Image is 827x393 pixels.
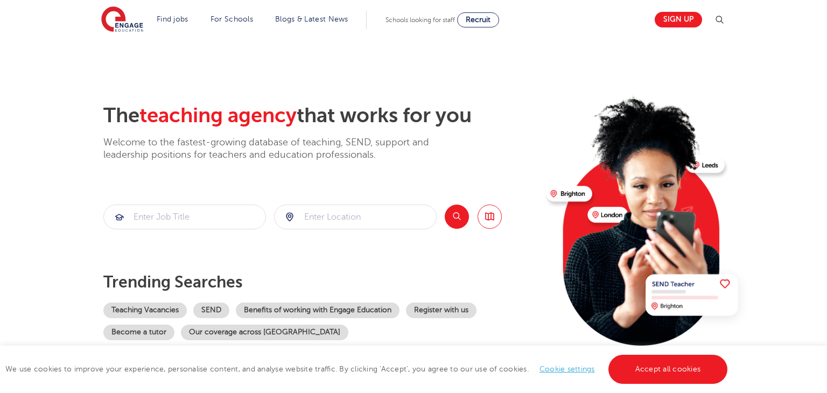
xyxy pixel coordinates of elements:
a: For Schools [211,15,253,23]
a: SEND [193,303,229,318]
p: Trending searches [103,272,538,292]
p: Welcome to the fastest-growing database of teaching, SEND, support and leadership positions for t... [103,136,459,162]
h2: The that works for you [103,103,538,128]
a: Teaching Vacancies [103,303,187,318]
span: Recruit [466,16,490,24]
img: Engage Education [101,6,143,33]
span: teaching agency [139,104,297,127]
button: Search [445,205,469,229]
a: Our coverage across [GEOGRAPHIC_DATA] [181,325,348,340]
a: Find jobs [157,15,188,23]
span: We use cookies to improve your experience, personalise content, and analyse website traffic. By c... [5,365,730,373]
a: Register with us [406,303,476,318]
div: Submit [103,205,266,229]
a: Sign up [655,12,702,27]
span: Schools looking for staff [386,16,455,24]
a: Cookie settings [539,365,595,373]
a: Become a tutor [103,325,174,340]
a: Recruit [457,12,499,27]
div: Submit [274,205,437,229]
a: Benefits of working with Engage Education [236,303,400,318]
a: Accept all cookies [608,355,728,384]
a: Blogs & Latest News [275,15,348,23]
input: Submit [275,205,436,229]
input: Submit [104,205,265,229]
